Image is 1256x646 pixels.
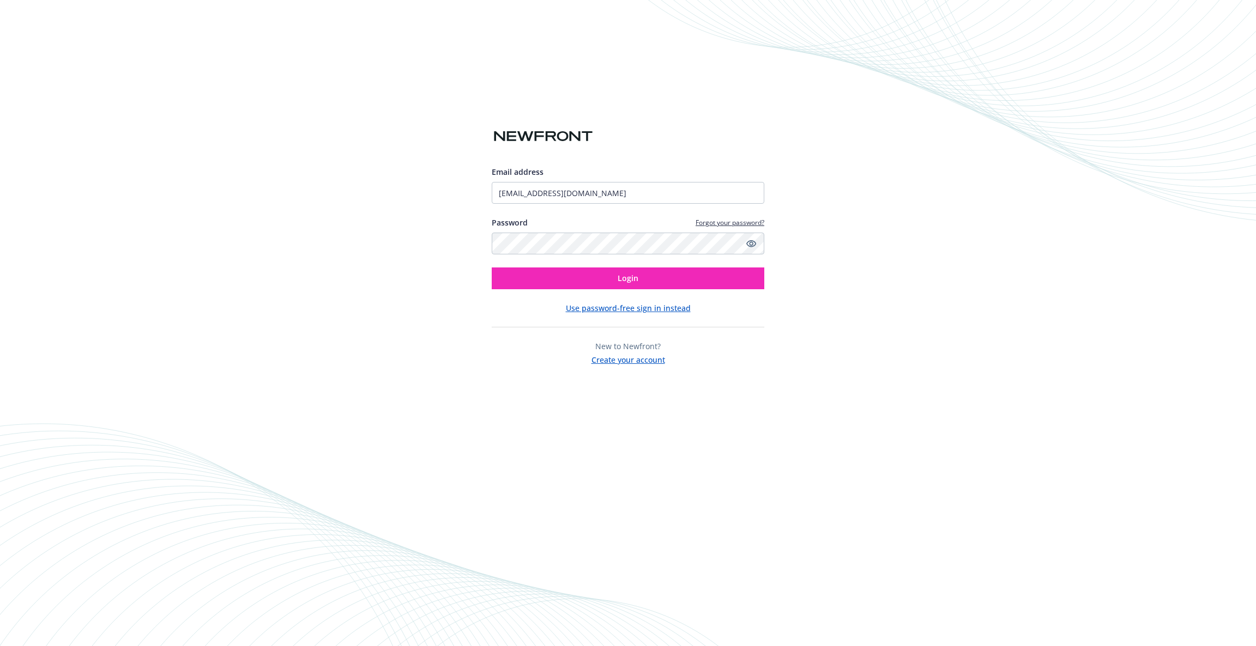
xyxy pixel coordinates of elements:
[566,302,691,314] button: Use password-free sign in instead
[492,167,544,177] span: Email address
[492,217,528,228] label: Password
[492,182,764,204] input: Enter your email
[595,341,661,351] span: New to Newfront?
[696,218,764,227] a: Forgot your password?
[745,237,758,250] a: Show password
[618,273,638,283] span: Login
[492,233,764,254] input: Enter your password
[591,352,665,365] button: Create your account
[492,127,595,146] img: Newfront logo
[492,267,764,289] button: Login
